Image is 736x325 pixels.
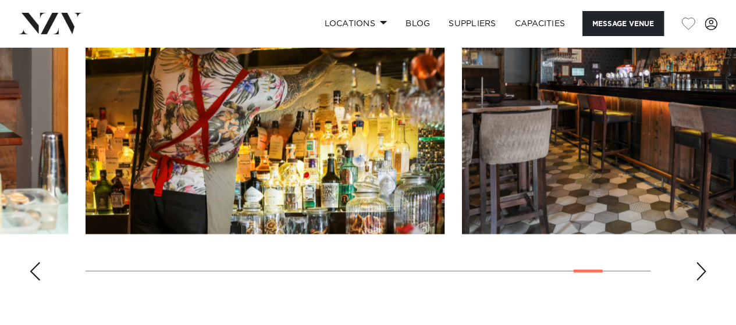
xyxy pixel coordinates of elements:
[396,11,439,36] a: BLOG
[582,11,664,36] button: Message Venue
[19,13,82,34] img: nzv-logo.png
[315,11,396,36] a: Locations
[506,11,575,36] a: Capacities
[439,11,505,36] a: SUPPLIERS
